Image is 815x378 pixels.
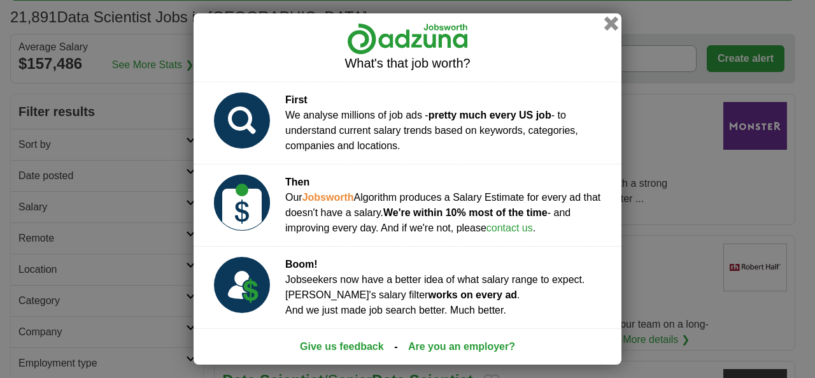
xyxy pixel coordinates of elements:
h2: What's that job worth? [204,55,611,71]
strong: First [285,94,308,105]
img: salary_prediction_3_USD.svg [214,257,270,313]
div: We analyse millions of job ads - - to understand current salary trends based on keywords, categor... [285,92,611,154]
span: - [394,339,397,354]
strong: pretty much every US job [429,110,551,120]
img: salary_prediction_1.svg [214,92,270,149]
div: Jobseekers now have a better idea of what salary range to expect. [PERSON_NAME]'s salary filter .... [285,257,585,318]
strong: Boom! [285,259,318,270]
strong: Jobsworth [302,192,354,203]
strong: Then [285,177,309,187]
div: Our Algorithm produces a Salary Estimate for every ad that doesn't have a salary. - and improving... [285,175,611,236]
a: Are you an employer? [408,339,515,354]
a: contact us [486,222,533,233]
a: Give us feedback [300,339,384,354]
strong: works on every ad [428,289,517,300]
img: salary_prediction_2_USD.svg [214,175,270,231]
strong: We're within 10% most of the time [383,207,548,218]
